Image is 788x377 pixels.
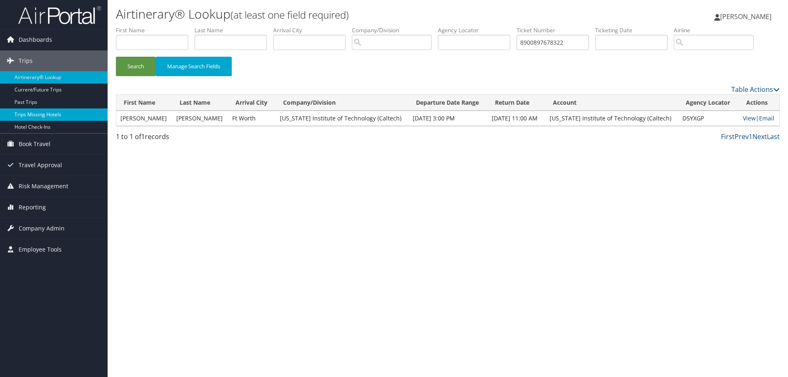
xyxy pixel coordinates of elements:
[19,29,52,50] span: Dashboards
[408,111,488,126] td: [DATE] 3:00 PM
[18,5,101,25] img: airportal-logo.png
[749,132,752,141] a: 1
[116,111,172,126] td: [PERSON_NAME]
[678,111,739,126] td: D5YXGP
[19,134,50,154] span: Book Travel
[731,85,780,94] a: Table Actions
[767,132,780,141] a: Last
[231,8,349,22] small: (at least one field required)
[595,26,674,34] label: Ticketing Date
[19,218,65,239] span: Company Admin
[721,132,735,141] a: First
[228,111,276,126] td: Ft Worth
[752,132,767,141] a: Next
[19,197,46,218] span: Reporting
[545,111,678,126] td: [US_STATE] Institute of Technology (Caltech)
[19,176,68,197] span: Risk Management
[156,57,232,76] button: Manage Search Fields
[735,132,749,141] a: Prev
[19,155,62,175] span: Travel Approval
[545,95,678,111] th: Account: activate to sort column ascending
[172,95,228,111] th: Last Name: activate to sort column ascending
[517,26,595,34] label: Ticket Number
[438,26,517,34] label: Agency Locator
[714,4,780,29] a: [PERSON_NAME]
[720,12,771,21] span: [PERSON_NAME]
[739,95,779,111] th: Actions
[759,114,774,122] a: Email
[488,111,545,126] td: [DATE] 11:00 AM
[276,95,408,111] th: Company/Division
[678,95,739,111] th: Agency Locator: activate to sort column ascending
[488,95,545,111] th: Return Date: activate to sort column ascending
[273,26,352,34] label: Arrival City
[674,26,760,34] label: Airline
[19,239,62,260] span: Employee Tools
[116,132,273,146] div: 1 to 1 of records
[116,57,156,76] button: Search
[228,95,276,111] th: Arrival City: activate to sort column ascending
[141,132,145,141] span: 1
[743,114,756,122] a: View
[116,5,558,23] h1: Airtinerary® Lookup
[172,111,228,126] td: [PERSON_NAME]
[352,26,438,34] label: Company/Division
[276,111,408,126] td: [US_STATE] Institute of Technology (Caltech)
[19,50,33,71] span: Trips
[739,111,779,126] td: |
[116,95,172,111] th: First Name: activate to sort column ascending
[116,26,195,34] label: First Name
[195,26,273,34] label: Last Name
[408,95,488,111] th: Departure Date Range: activate to sort column ascending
